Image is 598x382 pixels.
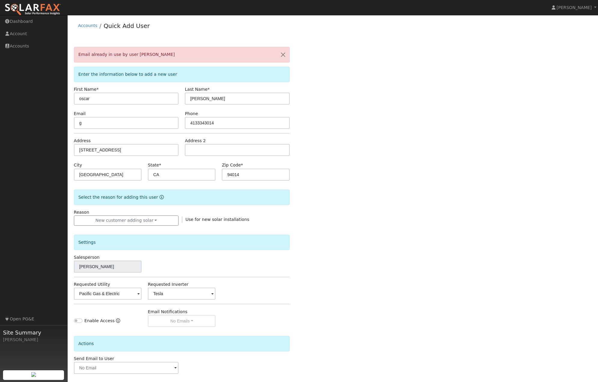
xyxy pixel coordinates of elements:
[185,111,198,117] label: Phone
[74,235,290,250] div: Settings
[159,163,161,167] span: Required
[222,162,243,168] label: Zip Code
[74,362,179,374] input: No Email
[78,52,175,57] span: Email already in use by user [PERSON_NAME]
[74,67,290,82] div: Enter the information below to add a new user
[208,87,210,92] span: Required
[74,261,142,273] input: Select a User
[74,215,179,226] button: New customer adding solar
[74,138,91,144] label: Address
[3,337,64,343] div: [PERSON_NAME]
[148,281,188,288] label: Requested Inverter
[185,86,209,93] label: Last Name
[74,281,110,288] label: Requested Utility
[74,356,114,362] label: Send Email to User
[74,111,86,117] label: Email
[74,336,290,351] div: Actions
[31,372,36,377] img: retrieve
[158,195,164,200] a: Reason for new user
[74,86,99,93] label: First Name
[3,329,64,337] span: Site Summary
[84,318,115,324] label: Enable Access
[74,190,290,205] div: Select the reason for adding this user
[148,309,188,315] label: Email Notifications
[148,288,215,300] input: Select an Inverter
[5,3,61,16] img: SolarFax
[96,87,99,92] span: Required
[185,217,249,222] span: Use for new solar installations
[74,209,89,215] label: Reason
[185,138,206,144] label: Address 2
[74,288,142,300] input: Select a Utility
[74,162,82,168] label: City
[78,23,97,28] a: Accounts
[148,162,161,168] label: State
[116,318,120,327] a: Enable Access
[74,254,100,261] label: Salesperson
[557,5,592,10] span: [PERSON_NAME]
[241,163,243,167] span: Required
[104,22,150,29] a: Quick Add User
